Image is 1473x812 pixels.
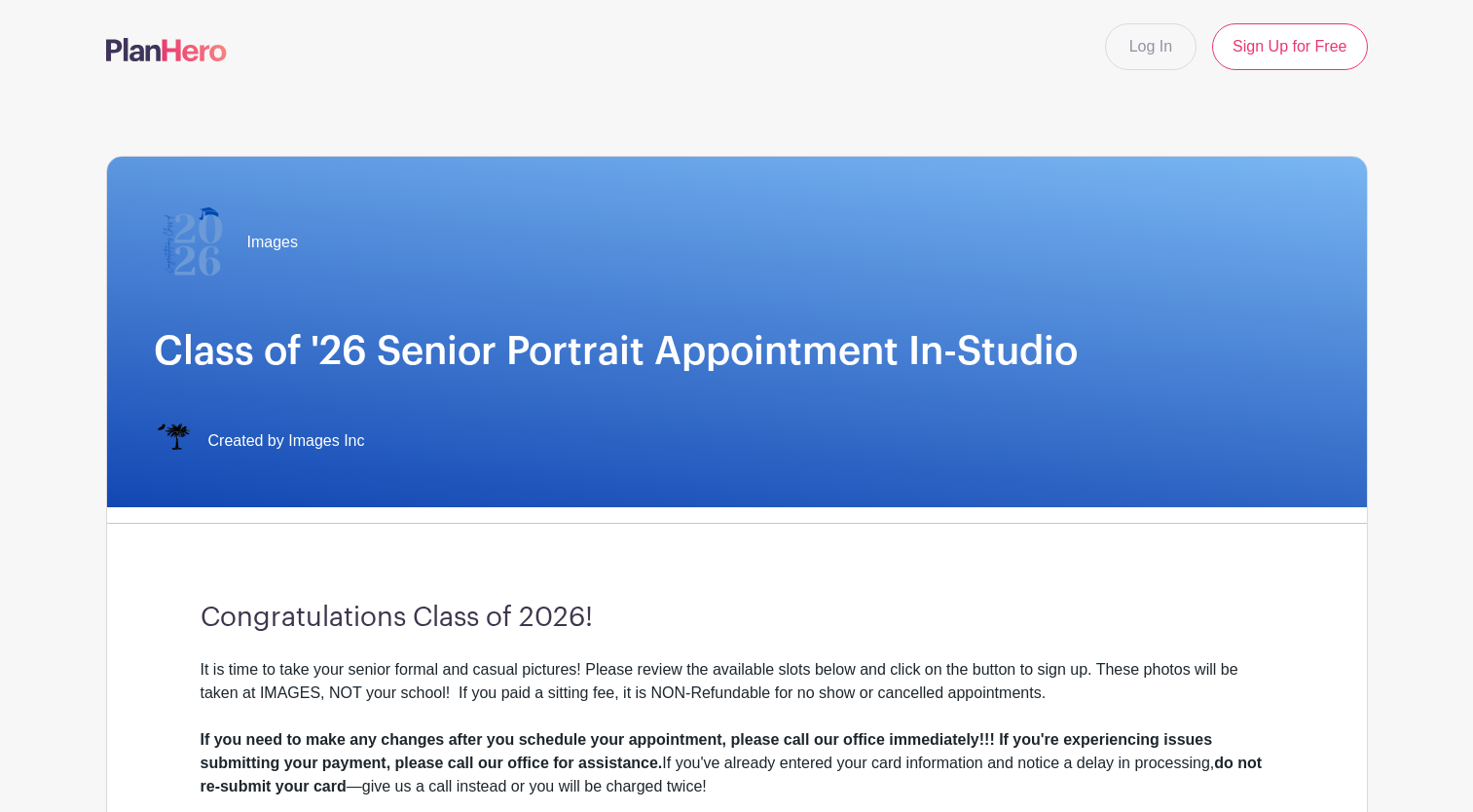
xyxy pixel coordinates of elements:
[154,328,1320,375] h1: Class of '26 Senior Portrait Appointment In-Studio
[201,602,1273,635] h3: Congratulations Class of 2026!
[201,728,1273,798] div: If you've already entered your card information and notice a delay in processing, —give us a call...
[106,38,227,61] img: logo-507f7623f17ff9eddc593b1ce0a138ce2505c220e1c5a4e2b4648c50719b7d32.svg
[1212,23,1367,70] a: Sign Up for Free
[201,755,1263,794] strong: do not re-submit your card
[201,731,1213,771] strong: If you need to make any changes after you schedule your appointment, please call our office immed...
[154,422,193,461] img: IMAGES%20logo%20transparenT%20PNG%20s.png
[154,203,232,281] img: 2026%20logo%20(2).png
[208,429,365,453] span: Created by Images Inc
[1105,23,1197,70] a: Log In
[201,658,1273,705] div: It is time to take your senior formal and casual pictures! Please review the available slots belo...
[247,231,298,254] span: Images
